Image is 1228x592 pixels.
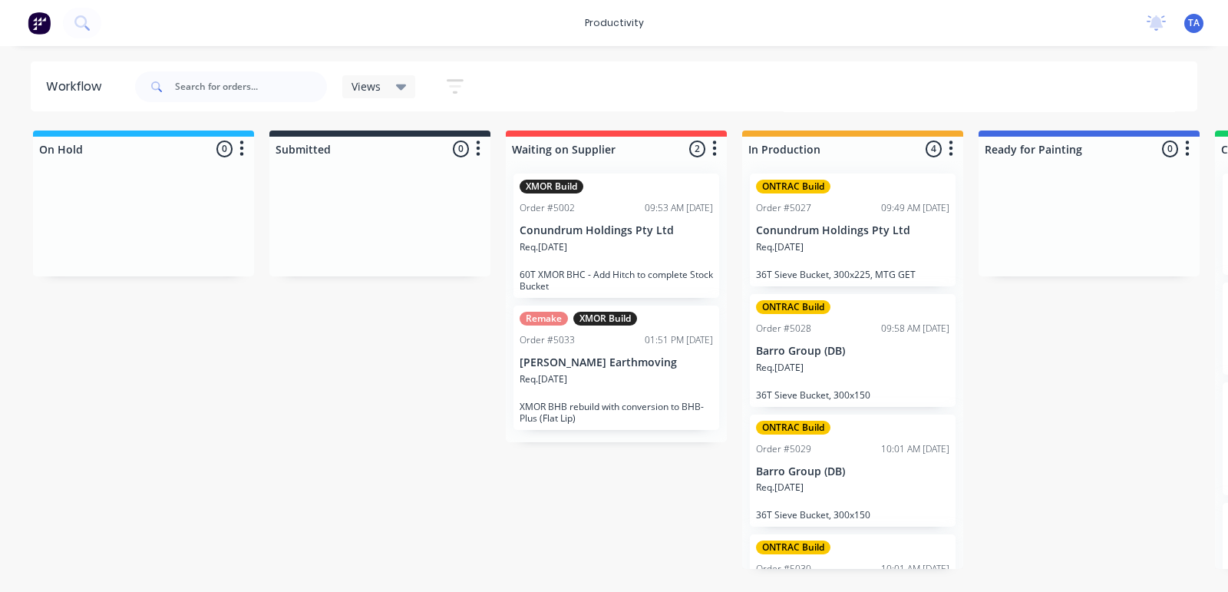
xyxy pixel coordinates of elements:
p: XMOR BHB rebuild with conversion to BHB-Plus (Flat Lip) [520,401,713,424]
div: 01:51 PM [DATE] [645,333,713,347]
p: Barro Group (DB) [756,345,949,358]
div: RemakeXMOR BuildOrder #503301:51 PM [DATE][PERSON_NAME] EarthmovingReq.[DATE]XMOR BHB rebuild wit... [513,306,719,430]
p: Req. [DATE] [520,372,567,386]
div: ONTRAC Build [756,421,830,435]
p: 36T Sieve Bucket, 300x150 [756,389,949,401]
div: 10:01 AM [DATE] [881,562,949,576]
div: productivity [577,12,652,35]
div: Workflow [46,78,109,96]
div: Order #5027 [756,201,811,215]
div: 09:58 AM [DATE] [881,322,949,336]
div: 10:01 AM [DATE] [881,442,949,456]
img: Factory [28,12,51,35]
div: Order #5028 [756,322,811,336]
div: Order #5002 [520,201,575,215]
div: ONTRAC BuildOrder #502809:58 AM [DATE]Barro Group (DB)Req.[DATE]36T Sieve Bucket, 300x150 [750,294,956,407]
p: 36T Sieve Bucket, 300x150 [756,509,949,521]
div: 09:53 AM [DATE] [645,201,713,215]
div: ONTRAC Build [756,180,830,193]
div: XMOR BuildOrder #500209:53 AM [DATE]Conundrum Holdings Pty LtdReq.[DATE]60T XMOR BHC - Add Hitch ... [513,174,719,298]
p: Req. [DATE] [756,481,804,494]
p: Req. [DATE] [756,240,804,254]
div: Order #5029 [756,442,811,456]
span: Views [352,78,381,94]
div: Remake [520,312,568,326]
div: 09:49 AM [DATE] [881,201,949,215]
p: Barro Group (DB) [756,465,949,478]
p: [PERSON_NAME] Earthmoving [520,356,713,369]
div: XMOR Build [520,180,583,193]
input: Search for orders... [175,71,327,102]
div: Order #5033 [520,333,575,347]
div: ONTRAC BuildOrder #502910:01 AM [DATE]Barro Group (DB)Req.[DATE]36T Sieve Bucket, 300x150 [750,415,956,528]
div: ONTRAC Build [756,541,830,554]
p: Conundrum Holdings Pty Ltd [520,224,713,237]
p: 60T XMOR BHC - Add Hitch to complete Stock Bucket [520,269,713,292]
div: ONTRAC Build [756,300,830,314]
p: Req. [DATE] [756,361,804,375]
span: TA [1188,16,1200,30]
p: Req. [DATE] [520,240,567,254]
p: Conundrum Holdings Pty Ltd [756,224,949,237]
div: ONTRAC BuildOrder #502709:49 AM [DATE]Conundrum Holdings Pty LtdReq.[DATE]36T Sieve Bucket, 300x2... [750,174,956,286]
div: XMOR Build [573,312,637,326]
div: Order #5030 [756,562,811,576]
p: 36T Sieve Bucket, 300x225, MTG GET [756,269,949,280]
